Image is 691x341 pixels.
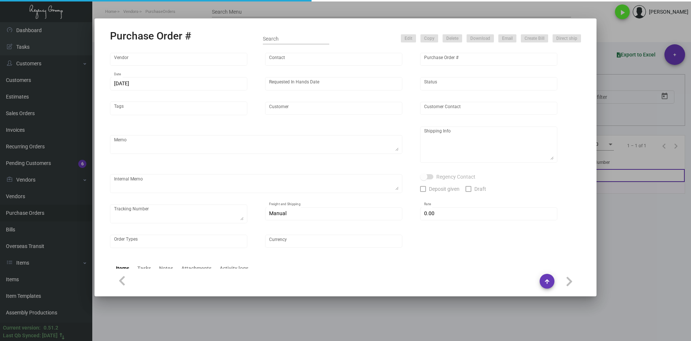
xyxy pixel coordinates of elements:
[159,265,173,272] div: Notes
[220,265,248,272] div: Activity logs
[467,34,494,42] button: Download
[110,30,191,42] h2: Purchase Order #
[443,34,462,42] button: Delete
[3,332,58,340] div: Last Qb Synced: [DATE]
[137,265,151,272] div: Tasks
[553,34,581,42] button: Direct ship
[470,35,490,42] span: Download
[429,185,460,193] span: Deposit given
[116,265,129,272] div: Items
[405,35,412,42] span: Edit
[436,172,475,181] span: Regency Contact
[269,210,286,216] span: Manual
[498,34,516,42] button: Email
[401,34,416,42] button: Edit
[521,34,548,42] button: Create Bill
[420,34,438,42] button: Copy
[446,35,458,42] span: Delete
[44,324,58,332] div: 0.51.2
[181,265,212,272] div: Attachments
[474,185,486,193] span: Draft
[556,35,577,42] span: Direct ship
[502,35,513,42] span: Email
[3,324,41,332] div: Current version:
[424,35,434,42] span: Copy
[525,35,544,42] span: Create Bill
